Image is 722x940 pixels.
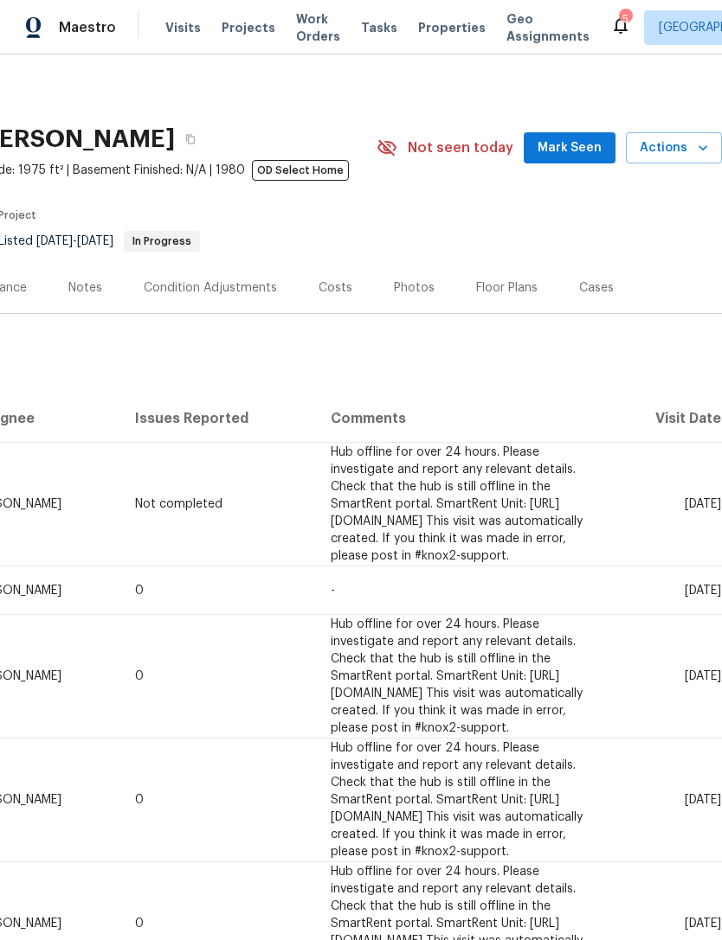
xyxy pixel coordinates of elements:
div: Condition Adjustments [144,279,277,297]
div: Photos [394,279,435,297]
button: Copy Address [175,124,206,155]
button: Actions [626,132,722,164]
span: In Progress [126,236,198,246]
span: Properties [418,19,486,36]
span: Geo Assignments [506,10,590,45]
span: 0 [135,670,144,682]
span: Maestro [59,19,116,36]
span: OD Select Home [252,160,349,181]
th: Visit Date [610,394,722,443]
span: [DATE] [36,235,73,247]
span: Mark Seen [538,137,602,159]
span: Tasks [361,22,397,34]
span: Hub offline for over 24 hours. Please investigate and report any relevant details. Check that the... [331,742,583,858]
span: Actions [640,137,708,159]
span: Visits [165,19,201,36]
span: [DATE] [685,498,721,510]
span: Not completed [135,498,222,510]
span: Hub offline for over 24 hours. Please investigate and report any relevant details. Check that the... [331,446,583,562]
span: [DATE] [685,670,721,682]
span: 0 [135,794,144,806]
span: Work Orders [296,10,340,45]
span: [DATE] [685,794,721,806]
span: [DATE] [77,235,113,247]
span: Projects [222,19,275,36]
button: Mark Seen [524,132,616,164]
span: Not seen today [408,139,513,157]
div: Floor Plans [476,279,538,297]
span: Hub offline for over 24 hours. Please investigate and report any relevant details. Check that the... [331,618,583,734]
div: 5 [619,10,631,28]
th: Issues Reported [121,394,317,443]
span: - [331,585,335,597]
span: [DATE] [685,918,721,930]
div: Notes [68,279,102,297]
span: - [36,235,113,247]
div: Costs [319,279,352,297]
span: [DATE] [685,585,721,597]
span: 0 [135,918,144,930]
span: 0 [135,585,144,597]
div: Cases [579,279,614,297]
th: Comments [317,394,610,443]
